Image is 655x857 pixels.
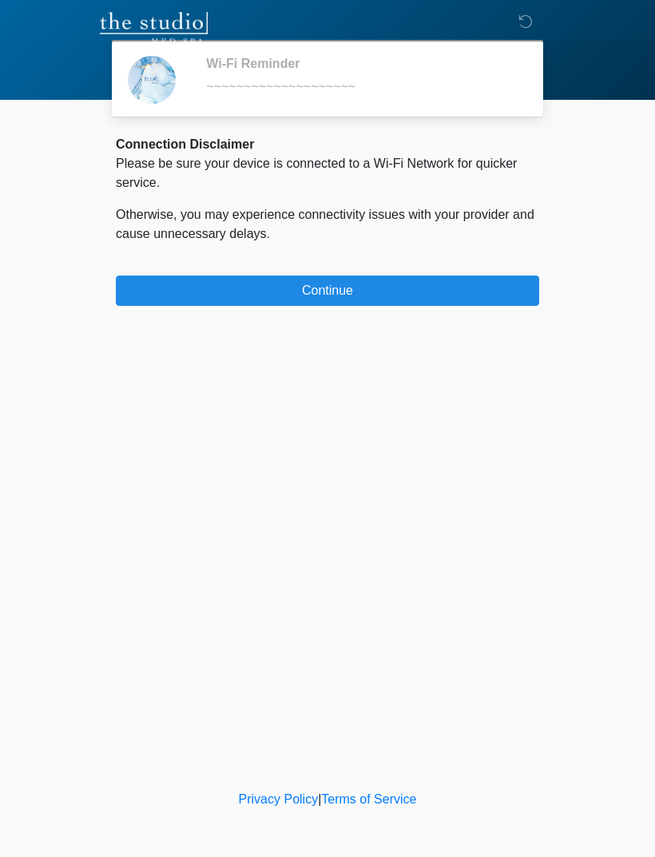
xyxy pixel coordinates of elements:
[116,276,539,306] button: Continue
[267,227,270,240] span: .
[116,205,539,244] p: Otherwise, you may experience connectivity issues with your provider and cause unnecessary delays
[128,56,176,104] img: Agent Avatar
[116,135,539,154] div: Connection Disclaimer
[206,56,515,71] h2: Wi-Fi Reminder
[206,77,515,97] div: ~~~~~~~~~~~~~~~~~~~~
[100,12,208,44] img: The Studio Med Spa Logo
[321,792,416,806] a: Terms of Service
[239,792,319,806] a: Privacy Policy
[116,154,539,192] p: Please be sure your device is connected to a Wi-Fi Network for quicker service.
[318,792,321,806] a: |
